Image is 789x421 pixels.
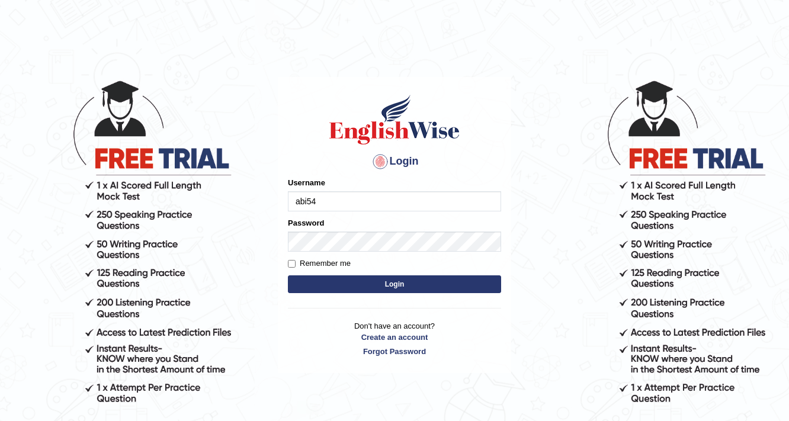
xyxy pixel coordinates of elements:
[327,93,462,146] img: Logo of English Wise sign in for intelligent practice with AI
[288,275,501,293] button: Login
[288,152,501,171] h4: Login
[288,260,296,268] input: Remember me
[288,332,501,343] a: Create an account
[288,258,351,269] label: Remember me
[288,177,325,188] label: Username
[288,320,501,357] p: Don't have an account?
[288,217,324,229] label: Password
[288,346,501,357] a: Forgot Password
